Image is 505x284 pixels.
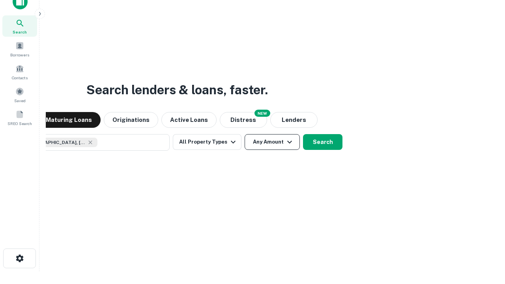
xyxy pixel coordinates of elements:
[245,134,300,150] button: Any Amount
[254,110,270,117] div: NEW
[7,120,32,127] span: SREO Search
[2,38,37,60] a: Borrowers
[220,112,267,128] button: Search distressed loans with lien and other non-mortgage details.
[173,134,241,150] button: All Property Types
[466,221,505,259] iframe: Chat Widget
[37,112,101,128] button: Maturing Loans
[10,52,29,58] span: Borrowers
[13,29,27,35] span: Search
[14,97,26,104] span: Saved
[2,61,37,82] a: Contacts
[26,139,86,146] span: [GEOGRAPHIC_DATA], [GEOGRAPHIC_DATA], [GEOGRAPHIC_DATA]
[12,134,170,151] button: [GEOGRAPHIC_DATA], [GEOGRAPHIC_DATA], [GEOGRAPHIC_DATA]
[270,112,318,128] button: Lenders
[161,112,217,128] button: Active Loans
[2,107,37,128] a: SREO Search
[12,75,28,81] span: Contacts
[303,134,342,150] button: Search
[2,84,37,105] a: Saved
[2,15,37,37] a: Search
[104,112,158,128] button: Originations
[86,80,268,99] h3: Search lenders & loans, faster.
